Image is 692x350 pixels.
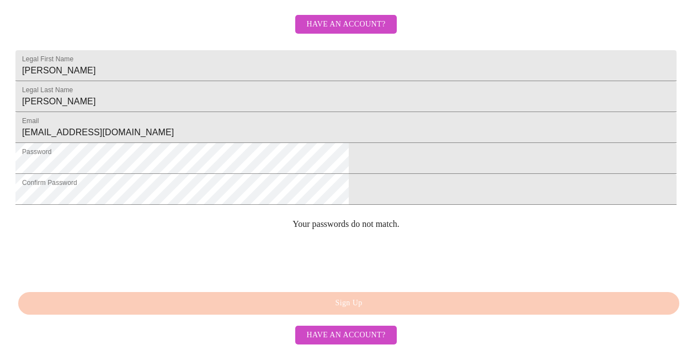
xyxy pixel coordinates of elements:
[15,219,677,229] p: Your passwords do not match.
[295,15,396,34] button: Have an account?
[292,27,399,36] a: Have an account?
[292,330,399,339] a: Have an account?
[15,238,183,281] iframe: reCAPTCHA
[306,328,385,342] span: Have an account?
[306,18,385,31] span: Have an account?
[295,326,396,345] button: Have an account?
